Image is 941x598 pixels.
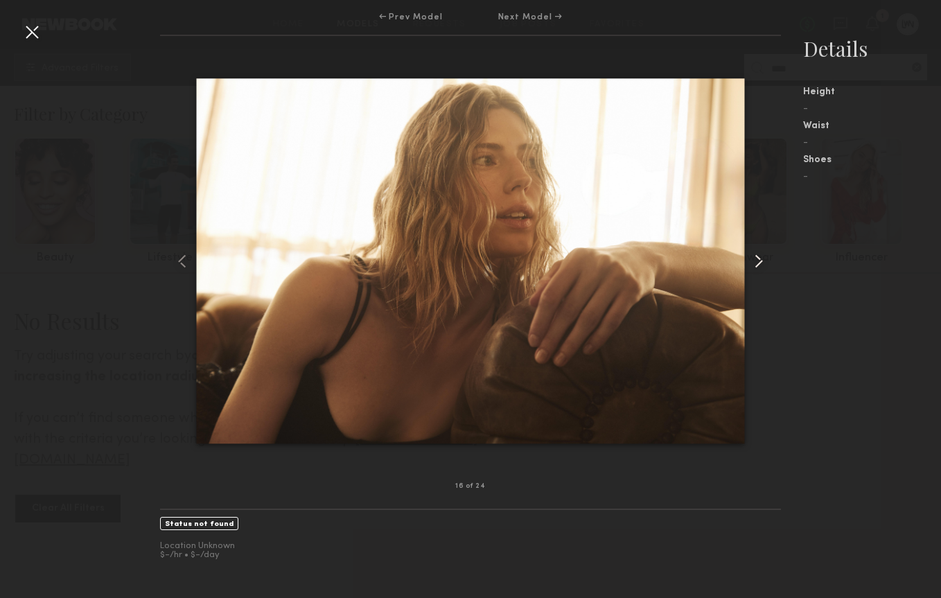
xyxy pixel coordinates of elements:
div: - [803,138,941,148]
div: Details [803,35,941,62]
div: Location Unknown [160,542,238,551]
div: Waist [803,121,941,131]
div: Status not found [160,517,238,530]
div: 16 of 24 [455,483,485,490]
div: - [803,172,941,182]
div: Shoes [803,155,941,165]
div: $-/hr • $-/day [160,551,238,560]
div: - [803,104,941,114]
div: ← Prev Model [379,11,443,24]
div: Next Model → [498,11,563,24]
div: Height [803,87,941,97]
